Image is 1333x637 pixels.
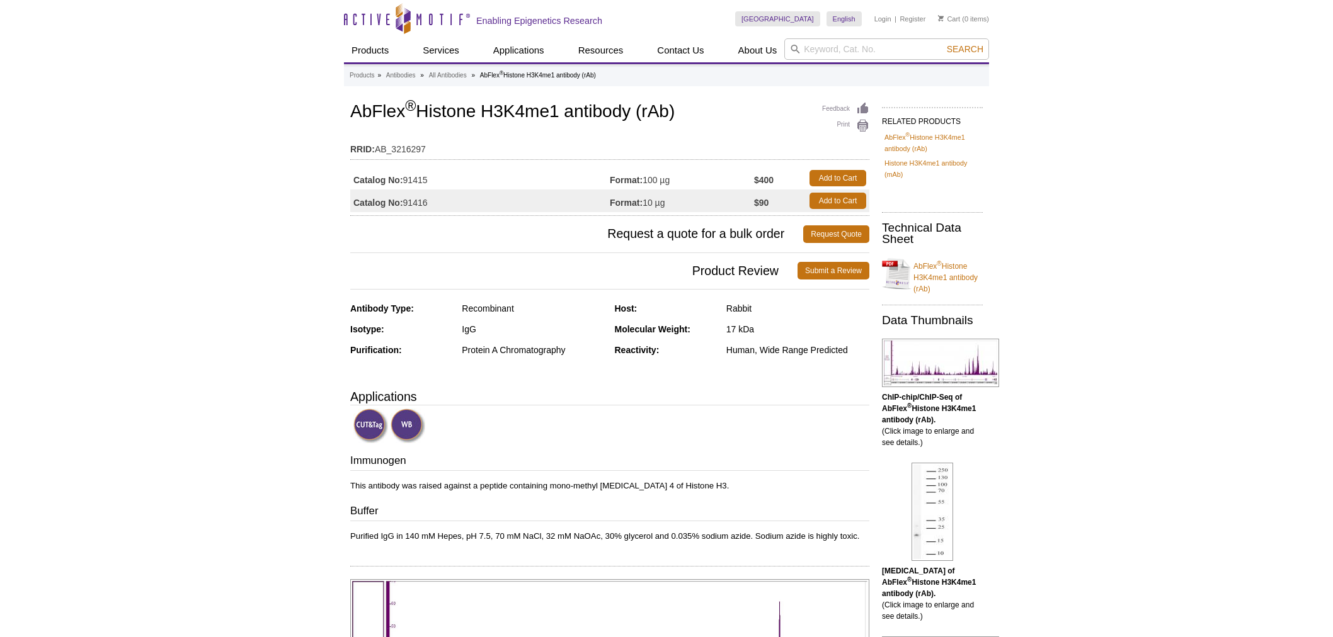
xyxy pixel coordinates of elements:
[943,43,987,55] button: Search
[350,345,402,355] strong: Purification:
[350,387,869,406] h3: Applications
[947,44,983,54] span: Search
[882,253,983,295] a: AbFlex®Histone H3K4me1 antibody (rAb)
[937,260,941,267] sup: ®
[486,38,552,62] a: Applications
[882,339,999,387] img: AbFlex<sup>®</sup> Histone H3K4me1 antibody (rAb) tested by ChIP-chip/ChIP-Seq.
[480,72,596,79] li: AbFlex Histone H3K4me1 antibody (rAb)
[462,344,605,356] div: Protein A Chromatography
[810,193,866,209] a: Add to Cart
[344,38,396,62] a: Products
[822,119,869,133] a: Print
[907,576,912,583] sup: ®
[350,531,869,542] p: Purified IgG in 140 mM Hepes, pH 7.5, 70 mM NaCl, 32 mM NaOAc, 30% glycerol and 0.035% sodium azi...
[353,174,403,186] strong: Catalog No:
[615,303,638,313] strong: Host:
[471,72,475,79] li: »
[353,197,403,208] strong: Catalog No:
[377,72,381,79] li: »
[500,70,503,76] sup: ®
[895,11,896,26] li: |
[615,324,690,334] strong: Molecular Weight:
[476,15,602,26] h2: Enabling Epigenetics Research
[784,38,989,60] input: Keyword, Cat. No.
[649,38,711,62] a: Contact Us
[350,70,374,81] a: Products
[938,14,960,23] a: Cart
[882,107,983,130] h2: RELATED PRODUCTS
[798,262,869,279] a: Submit a Review
[938,15,944,21] img: Your Cart
[882,567,976,598] b: [MEDICAL_DATA] of AbFlex Histone H3K4me1 antibody (rAb).
[906,132,910,138] sup: ®
[900,14,925,23] a: Register
[754,197,769,208] strong: $90
[882,565,983,622] p: (Click image to enlarge and see details.)
[610,189,754,212] td: 10 µg
[462,303,605,314] div: Recombinant
[350,225,803,243] span: Request a quote for a bulk order
[938,11,989,26] li: (0 items)
[350,262,798,279] span: Product Review
[610,167,754,189] td: 100 µg
[350,136,869,156] td: AB_3216297
[726,324,869,335] div: 17 kDa
[462,324,605,335] div: IgG
[822,102,869,116] a: Feedback
[754,174,774,186] strong: $400
[882,392,983,448] p: (Click image to enlarge and see details.)
[803,225,869,243] a: Request Quote
[350,189,610,212] td: 91416
[386,70,416,81] a: Antibodies
[882,393,976,424] b: ChIP-chip/ChIP-Seq of AbFlex Histone H3K4me1 antibody (rAb).
[615,345,660,355] strong: Reactivity:
[884,157,980,180] a: Histone H3K4me1 antibody (mAb)
[429,70,467,81] a: All Antibodies
[726,344,869,356] div: Human, Wide Range Predicted
[907,402,912,409] sup: ®
[882,222,983,245] h2: Technical Data Sheet
[610,174,643,186] strong: Format:
[571,38,631,62] a: Resources
[350,144,375,155] strong: RRID:
[350,453,869,471] h3: Immunogen
[350,167,610,189] td: 91415
[405,98,416,114] sup: ®
[726,303,869,314] div: Rabbit
[735,11,820,26] a: [GEOGRAPHIC_DATA]
[884,132,980,154] a: AbFlex®Histone H3K4me1 antibody (rAb)
[350,102,869,123] h1: AbFlex Histone H3K4me1 antibody (rAb)
[350,504,869,521] h3: Buffer
[415,38,467,62] a: Services
[350,324,384,334] strong: Isotype:
[350,480,869,492] p: This antibody was raised against a peptide containing mono-methyl [MEDICAL_DATA] 4 of Histone H3.
[350,303,414,313] strong: Antibody Type:
[827,11,862,26] a: English
[731,38,785,62] a: About Us
[882,315,983,326] h2: Data Thumbnails
[874,14,891,23] a: Login
[391,409,425,443] img: Western Blot Validated
[353,409,388,443] img: CUT&Tag Validated
[610,197,643,208] strong: Format:
[912,463,953,561] img: AbFlex<sup>®</sup> Histone H3K4me1 antibody (rAb) tested by Western blot.
[420,72,424,79] li: »
[810,170,866,186] a: Add to Cart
